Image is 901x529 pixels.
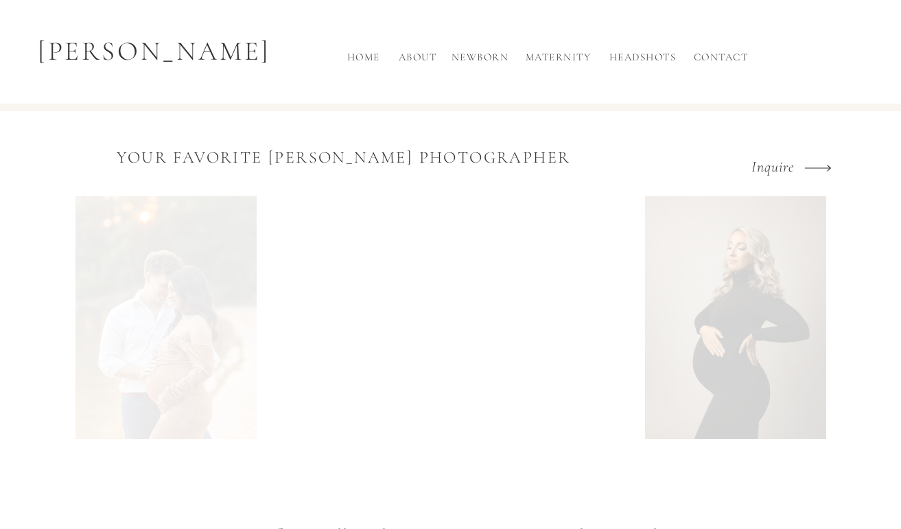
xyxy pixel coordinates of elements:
a: Home [342,49,386,72]
a: Headshots [605,49,681,72]
p: [PERSON_NAME] [25,32,284,72]
a: About [395,49,441,72]
h1: Your favorite [PERSON_NAME] Photographer [58,145,630,172]
a: Contact [690,49,752,72]
a: Maternity [521,49,596,72]
a: Inquire [751,156,818,168]
a: Newborn [449,49,511,72]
